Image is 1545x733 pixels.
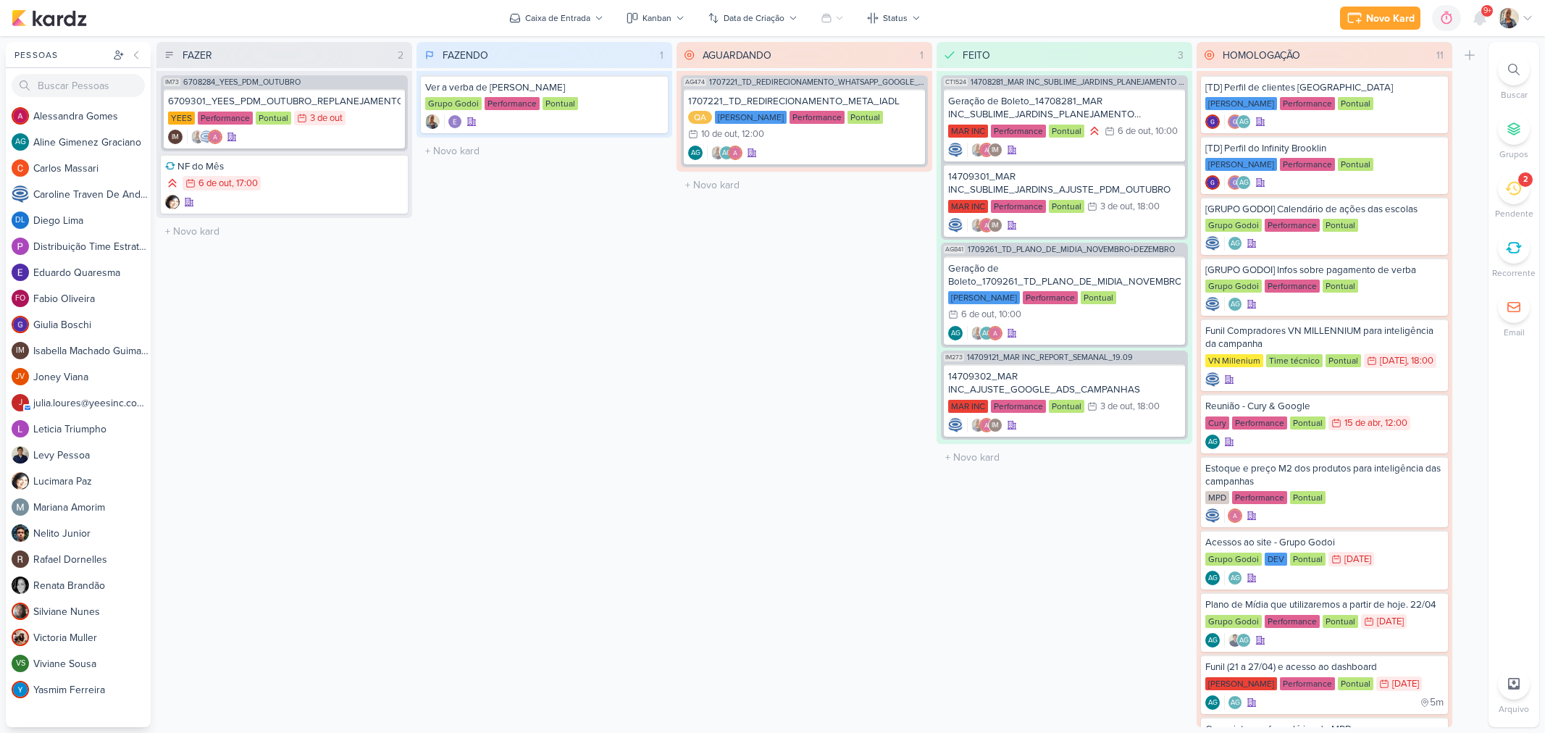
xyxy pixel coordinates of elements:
[967,218,1002,233] div: Colaboradores: Iara Santos, Alessandra Gomes, Isabella Machado Guimarães
[992,147,999,154] p: IM
[1228,236,1242,251] div: Aline Gimenez Graciano
[12,655,29,672] div: Viviane Sousa
[948,143,963,157] img: Caroline Traven De Andrade
[1280,158,1335,171] div: Performance
[914,48,929,63] div: 1
[1236,175,1251,190] div: Aline Gimenez Graciano
[12,342,29,359] div: Isabella Machado Guimarães
[16,373,25,381] p: JV
[1205,508,1220,523] img: Caroline Traven De Andrade
[15,138,26,146] p: AG
[33,500,151,515] div: M a r i a n a A m o r i m
[679,175,929,196] input: + Novo kard
[722,150,732,157] p: AG
[1151,127,1178,136] div: , 10:00
[1087,124,1102,138] div: Prioridade Alta
[1228,508,1242,523] img: Alessandra Gomes
[1049,200,1084,213] div: Pontual
[1523,174,1528,185] div: 2
[1208,439,1218,446] p: AG
[1205,695,1220,710] div: Criador(a): Aline Gimenez Graciano
[168,130,183,144] div: Criador(a): Isabella Machado Guimarães
[12,159,29,177] img: Carlos Massari
[12,238,29,255] img: Distribuição Time Estratégico
[992,422,999,430] p: IM
[944,246,965,254] span: AG841
[1205,677,1277,690] div: [PERSON_NAME]
[1239,637,1249,645] p: AG
[967,326,1002,340] div: Colaboradores: Iara Santos, Aline Gimenez Graciano, Alessandra Gomes
[1205,435,1220,449] div: Aline Gimenez Graciano
[1483,5,1491,17] span: 9+
[1326,354,1361,367] div: Pontual
[1228,571,1242,585] div: Aline Gimenez Graciano
[1205,615,1262,628] div: Grupo Godoi
[711,146,725,160] img: Iara Santos
[33,526,151,541] div: N e l i t o J u n i o r
[991,125,1046,138] div: Performance
[12,577,29,594] img: Renata Brandão
[12,524,29,542] img: Nelito Junior
[1231,575,1240,582] p: AG
[12,446,29,464] img: Levy Pessoa
[971,218,985,233] img: Iara Santos
[684,78,706,86] span: AG474
[701,130,737,139] div: 10 de out
[165,160,403,173] div: NF do Mês
[33,552,151,567] div: R a f a e l D o r n e l l e s
[33,317,151,332] div: G i u l i a B o s c h i
[1049,400,1084,413] div: Pontual
[183,78,301,86] span: 6708284_YEES_PDM_OUTUBRO
[1228,633,1242,648] img: Levy Pessoa
[1205,219,1262,232] div: Grupo Godoi
[1323,615,1358,628] div: Pontual
[1205,203,1444,216] div: [GRUPO GODOI] Calendário de ações das escolas
[948,125,988,138] div: MAR INC
[1205,661,1444,674] div: Funil (21 a 27/04) e acesso ao dashboard
[1133,202,1160,211] div: , 18:00
[1205,598,1444,611] div: Plano de Mídia que utilizaremos a partir de hoje. 22/04
[33,213,151,228] div: D i e g o L i m a
[1239,119,1249,126] p: AG
[1265,553,1287,566] div: DEV
[33,135,151,150] div: A l i n e G i m e n e z G r a c i a n o
[971,418,985,432] img: Iara Santos
[1380,356,1407,366] div: [DATE]
[1205,633,1220,648] div: Criador(a): Aline Gimenez Graciano
[190,130,205,144] img: Iara Santos
[1265,219,1320,232] div: Performance
[15,295,25,303] p: FO
[939,447,1189,468] input: + Novo kard
[1504,326,1525,339] p: Email
[419,141,669,162] input: + Novo kard
[33,578,151,593] div: R e n a t a B r a n d ã o
[1205,633,1220,648] div: Aline Gimenez Graciano
[948,326,963,340] div: Criador(a): Aline Gimenez Graciano
[951,330,960,338] p: AG
[1205,354,1263,367] div: VN Millenium
[1205,571,1220,585] div: Criador(a): Aline Gimenez Graciano
[1224,571,1242,585] div: Colaboradores: Aline Gimenez Graciano
[988,218,1002,233] div: Isabella Machado Guimarães
[1431,48,1449,63] div: 11
[1232,491,1287,504] div: Performance
[1323,219,1358,232] div: Pontual
[33,474,151,489] div: L u c i m a r a P a z
[968,246,1175,254] span: 1709261_TD_PLANO_DE_MIDIA_NOVEMBRO+DEZEMBRO
[944,78,968,86] span: CT1524
[16,660,25,668] p: VS
[12,9,87,27] img: kardz.app
[1205,571,1220,585] div: Aline Gimenez Graciano
[971,143,985,157] img: Iara Santos
[1231,700,1240,707] p: AG
[1228,175,1242,190] img: Giulia Boschi
[737,130,764,139] div: , 12:00
[12,49,110,62] div: Pessoas
[988,326,1002,340] img: Alessandra Gomes
[1081,291,1116,304] div: Pontual
[168,112,195,125] div: YEES
[1172,48,1189,63] div: 3
[1224,175,1251,190] div: Colaboradores: Giulia Boschi, Aline Gimenez Graciano
[1228,297,1242,311] div: Aline Gimenez Graciano
[1205,236,1220,251] div: Criador(a): Caroline Traven De Andrade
